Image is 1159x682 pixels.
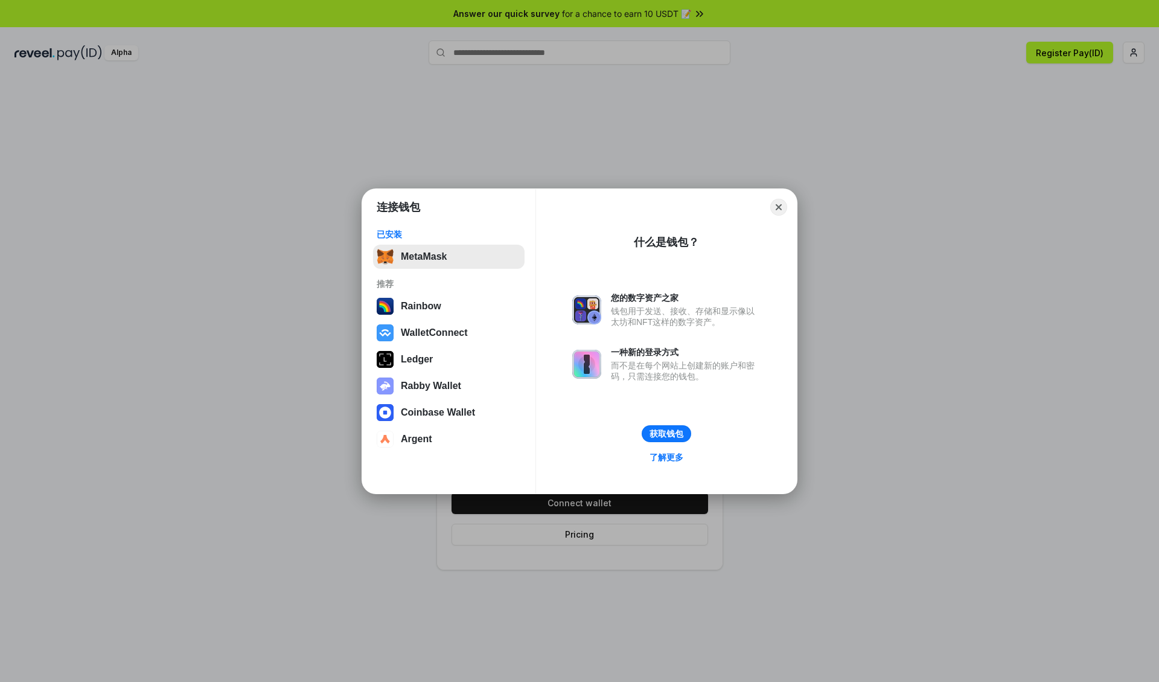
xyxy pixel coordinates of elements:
[401,381,461,391] div: Rabby Wallet
[377,431,394,448] img: svg+xml,%3Csvg%20width%3D%2228%22%20height%3D%2228%22%20viewBox%3D%220%200%2028%2028%22%20fill%3D...
[377,351,394,368] img: svg+xml,%3Csvg%20xmlns%3D%22http%3A%2F%2Fwww.w3.org%2F2000%2Fsvg%22%20width%3D%2228%22%20height%3...
[373,347,525,372] button: Ledger
[377,200,420,214] h1: 连接钱包
[611,360,761,382] div: 而不是在每个网站上创建新的账户和密码，只需连接您的钱包。
[373,401,525,425] button: Coinbase Wallet
[611,306,761,327] div: 钱包用于发送、接收、存储和显示像以太坊和NFT这样的数字资产。
[401,354,433,365] div: Ledger
[642,425,691,442] button: 获取钱包
[650,452,683,463] div: 了解更多
[377,248,394,265] img: svg+xml,%3Csvg%20fill%3D%22none%22%20height%3D%2233%22%20viewBox%3D%220%200%2035%2033%22%20width%...
[373,245,525,269] button: MetaMask
[401,301,441,312] div: Rainbow
[377,278,521,289] div: 推荐
[650,428,683,439] div: 获取钱包
[373,294,525,318] button: Rainbow
[401,434,432,445] div: Argent
[401,251,447,262] div: MetaMask
[401,327,468,338] div: WalletConnect
[377,324,394,341] img: svg+xml,%3Csvg%20width%3D%2228%22%20height%3D%2228%22%20viewBox%3D%220%200%2028%2028%22%20fill%3D...
[377,229,521,240] div: 已安装
[377,298,394,315] img: svg+xml,%3Csvg%20width%3D%22120%22%20height%3D%22120%22%20viewBox%3D%220%200%20120%20120%22%20fil...
[611,292,761,303] div: 您的数字资产之家
[373,427,525,451] button: Argent
[572,350,601,379] img: svg+xml,%3Csvg%20xmlns%3D%22http%3A%2F%2Fwww.w3.org%2F2000%2Fsvg%22%20fill%3D%22none%22%20viewBox...
[373,321,525,345] button: WalletConnect
[770,199,787,216] button: Close
[377,378,394,394] img: svg+xml,%3Csvg%20xmlns%3D%22http%3A%2F%2Fwww.w3.org%2F2000%2Fsvg%22%20fill%3D%22none%22%20viewBox...
[401,407,475,418] div: Coinbase Wallet
[634,235,699,249] div: 什么是钱包？
[572,295,601,324] img: svg+xml,%3Csvg%20xmlns%3D%22http%3A%2F%2Fwww.w3.org%2F2000%2Fsvg%22%20fill%3D%22none%22%20viewBox...
[642,449,691,465] a: 了解更多
[611,347,761,358] div: 一种新的登录方式
[373,374,525,398] button: Rabby Wallet
[377,404,394,421] img: svg+xml,%3Csvg%20width%3D%2228%22%20height%3D%2228%22%20viewBox%3D%220%200%2028%2028%22%20fill%3D...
